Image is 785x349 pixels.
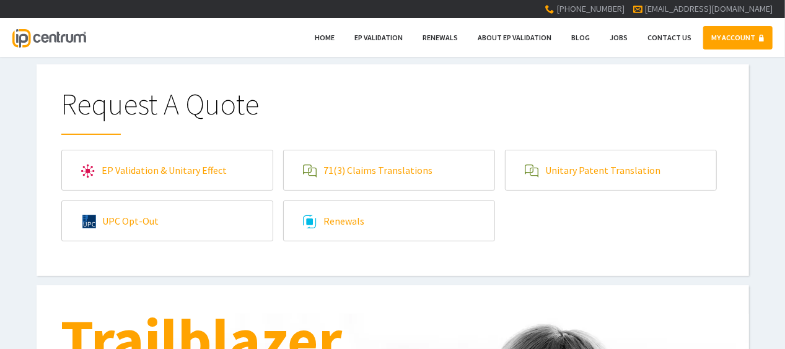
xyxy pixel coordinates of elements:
h1: Request A Quote [61,89,724,135]
a: Renewals [284,201,494,241]
a: IP Centrum [12,18,86,57]
span: About EP Validation [478,33,551,42]
span: Jobs [610,33,628,42]
a: Contact Us [639,26,699,50]
span: Home [315,33,335,42]
a: Jobs [602,26,636,50]
span: Contact Us [647,33,691,42]
span: EP Validation [354,33,403,42]
a: 71(3) Claims Translations [284,150,494,190]
a: Home [307,26,343,50]
span: Renewals [423,33,458,42]
a: [EMAIL_ADDRESS][DOMAIN_NAME] [644,3,773,14]
a: Unitary Patent Translation [506,150,716,190]
a: EP Validation & Unitary Effect [62,150,273,190]
a: Blog [563,26,598,50]
span: [PHONE_NUMBER] [556,3,625,14]
a: Renewals [414,26,466,50]
a: UPC Opt-Out [62,201,273,241]
a: MY ACCOUNT [703,26,773,50]
img: upc.svg [82,215,96,228]
a: About EP Validation [470,26,559,50]
span: Blog [571,33,590,42]
a: EP Validation [346,26,411,50]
